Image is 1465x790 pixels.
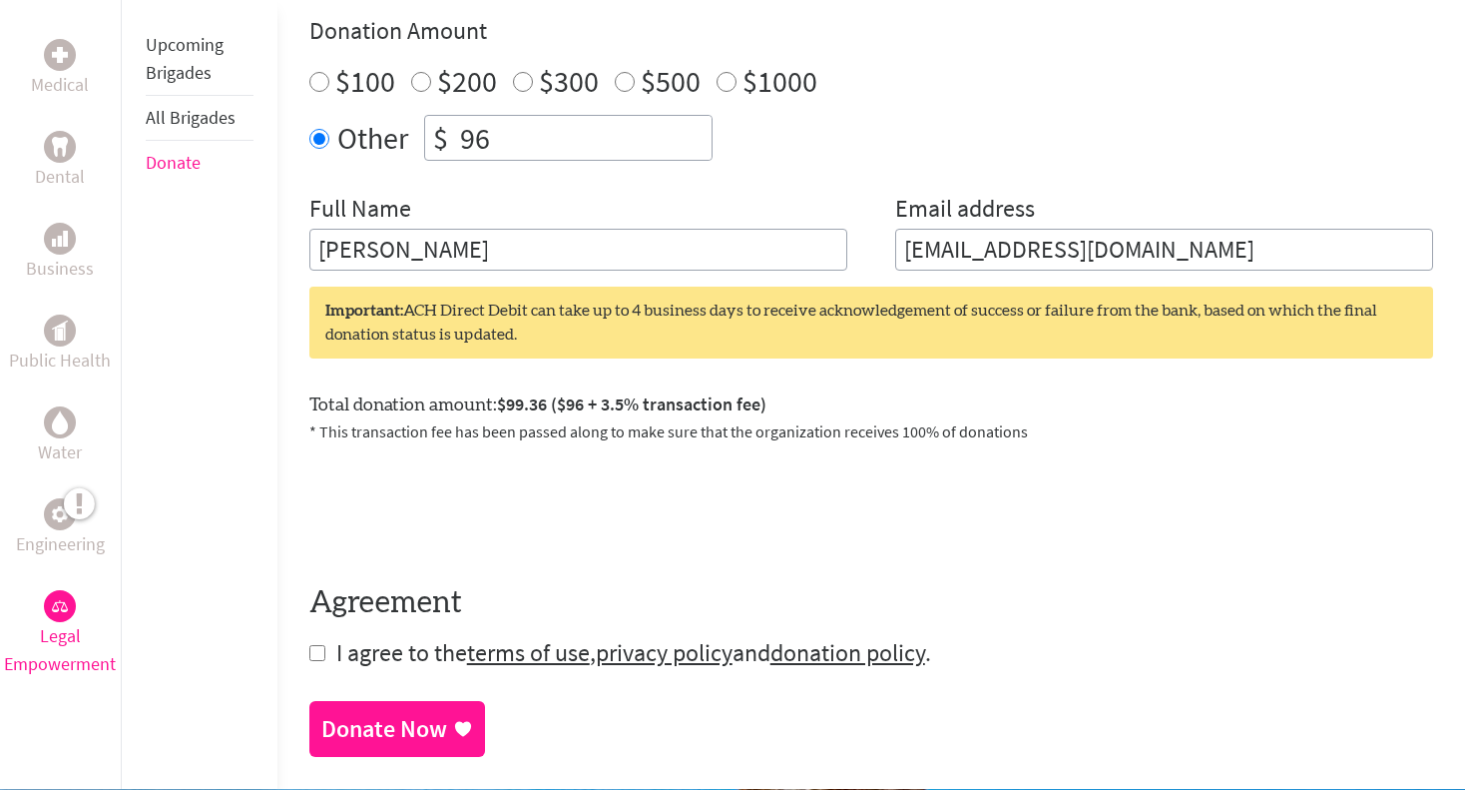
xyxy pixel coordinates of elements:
p: Engineering [16,530,105,558]
div: Business [44,223,76,255]
label: Total donation amount: [309,391,766,419]
p: Business [26,255,94,283]
a: MedicalMedical [31,39,89,99]
div: Public Health [44,315,76,347]
img: Engineering [52,506,68,522]
div: Legal Empowerment [44,590,76,622]
a: DentalDental [35,131,85,191]
h4: Agreement [309,585,1433,621]
h4: Donation Amount [309,15,1433,47]
label: Full Name [309,193,411,229]
span: $99.36 ($96 + 3.5% transaction fee) [497,393,766,415]
p: Water [38,438,82,466]
a: Legal EmpowermentLegal Empowerment [4,590,117,678]
img: Legal Empowerment [52,600,68,612]
a: donation policy [770,637,925,668]
a: Donate [146,151,201,174]
span: I agree to the , and . [336,637,931,668]
p: Dental [35,163,85,191]
a: privacy policy [596,637,732,668]
div: Dental [44,131,76,163]
img: Dental [52,138,68,157]
p: Medical [31,71,89,99]
div: Donate Now [321,713,447,745]
a: EngineeringEngineering [16,498,105,558]
label: $200 [437,62,497,100]
label: Email address [895,193,1035,229]
label: $1000 [742,62,817,100]
img: Public Health [52,321,68,341]
img: Business [52,231,68,247]
input: Your Email [895,229,1433,271]
iframe: reCAPTCHA [309,467,613,545]
p: Public Health [9,347,111,375]
a: WaterWater [38,406,82,466]
a: terms of use [467,637,590,668]
a: Donate Now [309,701,485,757]
li: Upcoming Brigades [146,23,253,96]
a: BusinessBusiness [26,223,94,283]
strong: Important: [325,303,403,319]
div: ACH Direct Debit can take up to 4 business days to receive acknowledgement of success or failure ... [309,287,1433,359]
img: Medical [52,47,68,63]
div: Engineering [44,498,76,530]
label: $100 [335,62,395,100]
a: Upcoming Brigades [146,33,224,84]
input: Enter Amount [456,116,712,160]
p: Legal Empowerment [4,622,117,678]
li: All Brigades [146,96,253,141]
label: $500 [641,62,701,100]
div: Water [44,406,76,438]
p: * This transaction fee has been passed along to make sure that the organization receives 100% of ... [309,419,1433,443]
a: All Brigades [146,106,236,129]
label: Other [337,115,408,161]
label: $300 [539,62,599,100]
li: Donate [146,141,253,185]
input: Enter Full Name [309,229,847,271]
div: Medical [44,39,76,71]
div: $ [425,116,456,160]
a: Public HealthPublic Health [9,315,111,375]
img: Water [52,411,68,434]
